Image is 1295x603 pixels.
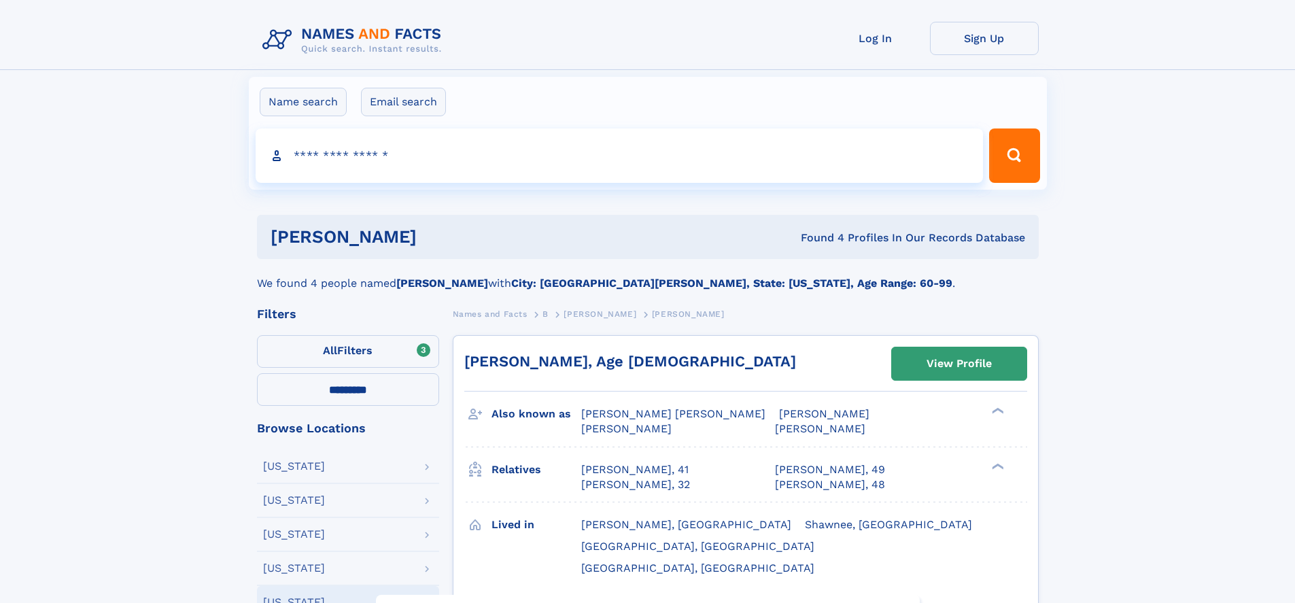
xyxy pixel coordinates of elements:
b: [PERSON_NAME] [396,277,488,290]
span: Shawnee, [GEOGRAPHIC_DATA] [805,518,972,531]
span: [GEOGRAPHIC_DATA], [GEOGRAPHIC_DATA] [581,562,814,574]
a: [PERSON_NAME], 41 [581,462,689,477]
div: [US_STATE] [263,529,325,540]
span: [GEOGRAPHIC_DATA], [GEOGRAPHIC_DATA] [581,540,814,553]
span: B [542,309,549,319]
span: [PERSON_NAME], [GEOGRAPHIC_DATA] [581,518,791,531]
a: [PERSON_NAME], 32 [581,477,690,492]
label: Filters [257,335,439,368]
div: We found 4 people named with . [257,259,1039,292]
a: [PERSON_NAME], 49 [775,462,885,477]
span: [PERSON_NAME] [779,407,869,420]
div: ❯ [988,462,1005,470]
span: [PERSON_NAME] [581,422,672,435]
button: Search Button [989,128,1039,183]
div: ❯ [988,407,1005,415]
span: All [323,344,337,357]
a: [PERSON_NAME], Age [DEMOGRAPHIC_DATA] [464,353,796,370]
div: View Profile [927,348,992,379]
span: [PERSON_NAME] [PERSON_NAME] [581,407,765,420]
div: Filters [257,308,439,320]
a: Names and Facts [453,305,528,322]
h3: Lived in [491,513,581,536]
b: City: [GEOGRAPHIC_DATA][PERSON_NAME], State: [US_STATE], Age Range: 60-99 [511,277,952,290]
img: Logo Names and Facts [257,22,453,58]
a: Log In [821,22,930,55]
a: [PERSON_NAME], 48 [775,477,885,492]
a: View Profile [892,347,1026,380]
span: [PERSON_NAME] [564,309,636,319]
h1: [PERSON_NAME] [271,228,609,245]
div: Browse Locations [257,422,439,434]
input: search input [256,128,984,183]
span: [PERSON_NAME] [775,422,865,435]
span: [PERSON_NAME] [652,309,725,319]
div: Found 4 Profiles In Our Records Database [608,230,1025,245]
label: Email search [361,88,446,116]
a: B [542,305,549,322]
div: [US_STATE] [263,495,325,506]
div: [US_STATE] [263,461,325,472]
h3: Relatives [491,458,581,481]
h3: Also known as [491,402,581,426]
div: [US_STATE] [263,563,325,574]
a: [PERSON_NAME] [564,305,636,322]
label: Name search [260,88,347,116]
a: Sign Up [930,22,1039,55]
